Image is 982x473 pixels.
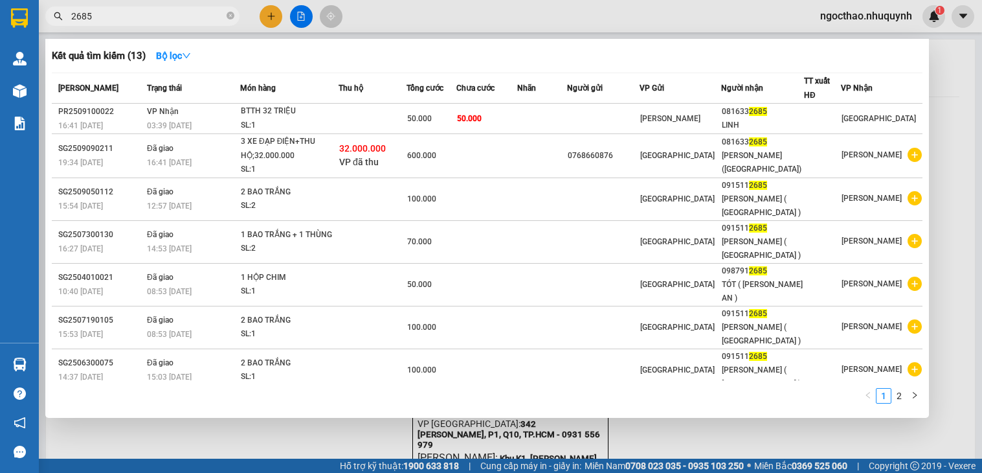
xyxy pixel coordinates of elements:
[241,314,338,328] div: 2 BAO TRẮNG
[842,194,902,203] span: [PERSON_NAME]
[804,76,830,100] span: TT xuất HĐ
[241,119,338,133] div: SL: 1
[517,84,536,93] span: Nhãn
[640,280,715,289] span: [GEOGRAPHIC_DATA]
[640,365,715,375] span: [GEOGRAPHIC_DATA]
[52,49,146,63] h3: Kết quả tìm kiếm ( 13 )
[147,287,192,296] span: 08:53 [DATE]
[407,323,436,332] span: 100.000
[58,330,103,339] span: 15:53 [DATE]
[182,51,191,60] span: down
[240,84,276,93] span: Món hàng
[241,199,338,213] div: SL: 2
[58,158,103,167] span: 19:34 [DATE]
[58,105,143,119] div: PR2509100022
[749,181,767,190] span: 2685
[722,192,803,220] div: [PERSON_NAME] ( [GEOGRAPHIC_DATA] )
[722,179,803,192] div: 091511
[749,107,767,116] span: 2685
[842,365,902,374] span: [PERSON_NAME]
[58,314,143,327] div: SG2507190105
[13,84,27,98] img: warehouse-icon
[14,387,26,400] span: question-circle
[908,319,922,334] span: plus-circle
[640,114,700,123] span: [PERSON_NAME]
[241,271,338,285] div: 1 HỘP CHIM
[876,388,891,404] li: 1
[241,356,338,371] div: 2 BAO TRẮNG
[147,316,173,325] span: Đã giao
[58,84,118,93] span: [PERSON_NAME]
[842,236,902,246] span: [PERSON_NAME]
[864,391,872,399] span: left
[640,237,715,246] span: [GEOGRAPHIC_DATA]
[749,224,767,233] span: 2685
[241,135,338,163] div: 3 XE ĐẠP ĐIỆN+THU HỘ;32.000.000
[58,121,103,130] span: 16:41 [DATE]
[749,352,767,361] span: 2685
[147,358,173,367] span: Đã giao
[241,242,338,256] div: SL: 2
[241,185,338,200] div: 2 BAO TRẮNG
[147,107,179,116] span: VP Nhận
[407,84,443,93] span: Tổng cước
[640,84,664,93] span: VP Gửi
[58,244,103,253] span: 16:27 [DATE]
[146,45,201,66] button: Bộ lọcdown
[227,12,234,19] span: close-circle
[722,222,803,235] div: 091511
[722,235,803,262] div: [PERSON_NAME] ( [GEOGRAPHIC_DATA] )
[640,323,715,332] span: [GEOGRAPHIC_DATA]
[892,389,906,403] a: 2
[58,202,103,211] span: 15:54 [DATE]
[722,135,803,149] div: 081633
[156,51,191,61] strong: Bộ lọc
[227,10,234,23] span: close-circle
[54,12,63,21] span: search
[11,8,28,28] img: logo-vxr
[407,280,432,289] span: 50.000
[147,273,173,282] span: Đã giao
[147,121,192,130] span: 03:39 [DATE]
[147,144,173,153] span: Đã giao
[722,350,803,363] div: 091511
[241,228,338,242] div: 1 BAO TRẮNG + 1 THÙNG
[722,119,803,132] div: LINH
[908,277,922,291] span: plus-circle
[407,237,432,246] span: 70.000
[58,185,143,199] div: SG2509050112
[147,158,192,167] span: 16:41 [DATE]
[749,309,767,318] span: 2685
[147,84,182,93] span: Trạng thái
[241,370,338,384] div: SL: 1
[908,362,922,376] span: plus-circle
[722,278,803,305] div: TÓT ( [PERSON_NAME] AN )
[749,266,767,275] span: 2685
[911,391,919,399] span: right
[58,271,143,284] div: SG2504010021
[407,114,432,123] span: 50.000
[241,327,338,341] div: SL: 1
[907,388,922,404] li: Next Page
[876,389,891,403] a: 1
[339,157,379,167] span: VP đã thu
[568,149,638,163] div: 0768660876
[749,137,767,146] span: 2685
[407,151,436,160] span: 600.000
[241,284,338,299] div: SL: 1
[722,105,803,119] div: 081633
[58,228,143,242] div: SG2507300130
[640,151,715,160] span: [GEOGRAPHIC_DATA]
[339,143,386,154] span: 32.000.000
[457,114,482,123] span: 50.000
[13,117,27,130] img: solution-icon
[147,187,173,196] span: Đã giao
[842,322,902,331] span: [PERSON_NAME]
[58,287,103,296] span: 10:40 [DATE]
[14,417,26,429] span: notification
[13,358,27,371] img: warehouse-icon
[860,388,876,404] li: Previous Page
[860,388,876,404] button: left
[241,163,338,177] div: SL: 1
[908,234,922,248] span: plus-circle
